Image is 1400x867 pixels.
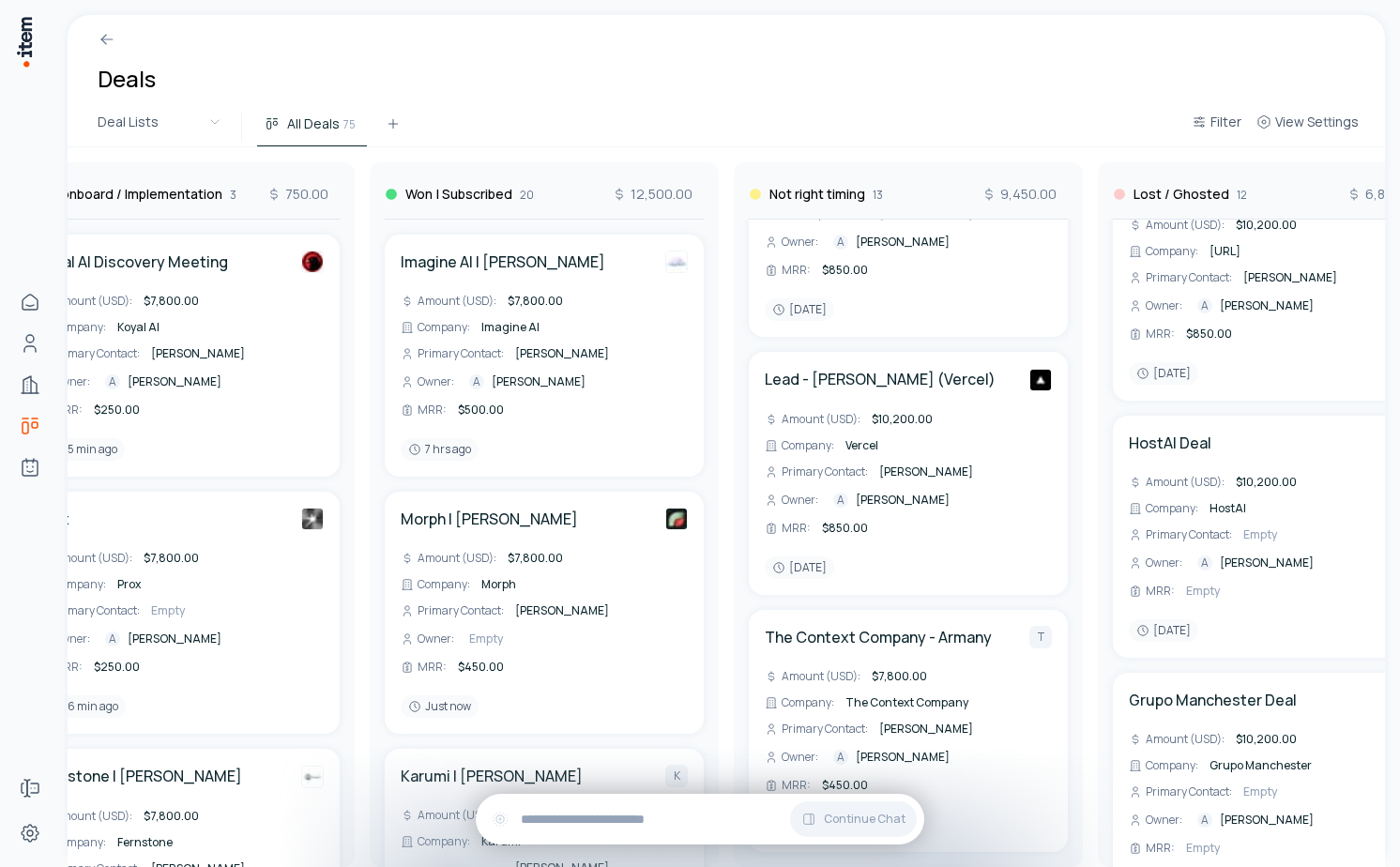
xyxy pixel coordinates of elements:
div: Imagine AI | [PERSON_NAME]Imagine AIAmount (USD):$7,800.00Company:Imagine AIPrimary Contact:[PERS... [385,235,704,477]
span: HostAI [1210,500,1246,516]
span: Prox [117,576,141,592]
div: [DATE] [765,298,834,321]
div: A [1197,298,1212,313]
div: $500.00 [454,401,508,419]
span: Amount (USD) : [1146,732,1225,747]
span: [PERSON_NAME] [492,374,586,389]
span: [PERSON_NAME] [1220,813,1314,828]
a: HostAI Deal [1129,432,1211,454]
h1: Deals [98,64,156,94]
a: Morph | [PERSON_NAME] [401,508,578,530]
span: Amount (USD) : [1146,475,1225,490]
span: MRR : [782,263,811,278]
div: A [833,493,848,508]
span: Primary Contact : [1146,784,1232,799]
span: $450.00 [458,659,504,675]
div: $450.00 [454,658,508,677]
span: Primary Contact : [53,603,140,618]
h3: To onboard / Implementation [41,185,222,204]
a: Imagine AI | [PERSON_NAME] [401,251,605,273]
span: 750.00 [266,185,328,204]
span: [PERSON_NAME] [879,464,973,479]
div: $10,200.00 [1232,730,1301,749]
span: [PERSON_NAME] [515,345,609,361]
div: [DATE] [1129,619,1198,642]
h3: Not right timing [769,185,865,204]
span: $7,800.00 [508,550,563,566]
div: Won | Subscribed2012,500.00 [385,162,704,220]
span: Amount (USD) : [782,669,860,684]
span: Karumi [481,833,521,849]
span: Company : [418,834,470,849]
span: Primary Contact : [418,603,504,618]
div: 36 min ago [37,695,126,718]
div: $10,200.00 [1232,216,1301,235]
div: T [1029,626,1052,648]
span: View Settings [1275,113,1359,131]
span: Company : [418,577,470,592]
button: Continue Chat [790,801,917,837]
div: $10,200.00 [1232,473,1301,492]
span: $10,200.00 [1236,217,1297,233]
span: Empty [469,631,503,646]
div: $850.00 [818,519,872,538]
span: $10,200.00 [872,411,933,427]
a: Forms [11,769,49,807]
span: 3 [230,188,236,203]
span: MRR : [53,660,83,675]
span: Empty [1243,526,1277,542]
span: Amount (USD) : [1146,218,1225,233]
div: $7,800.00 [140,292,203,311]
span: Company : [53,320,106,335]
span: $7,800.00 [508,293,563,309]
span: [PERSON_NAME] [856,235,950,250]
a: Koyal AI Discovery Meeting [37,251,228,273]
span: MRR : [418,660,447,675]
span: [PERSON_NAME] [1220,555,1314,570]
a: Grupo Manchester Deal [1129,689,1297,711]
span: Empty [1186,583,1220,599]
span: Owner : [782,235,818,250]
span: Amount (USD) : [418,551,496,566]
span: $500.00 [458,402,504,418]
span: Amount (USD) : [418,808,496,823]
img: Item Brain Logo [15,15,34,68]
span: $250.00 [94,402,140,418]
span: Owner : [782,750,818,765]
span: $850.00 [1186,326,1232,342]
span: [PERSON_NAME] [1220,298,1314,313]
div: A [833,235,848,250]
span: Fernstone [117,834,173,850]
button: Filter [1184,111,1249,144]
div: Continue Chat [476,794,924,844]
span: $10,200.00 [1236,474,1297,490]
div: Just now [401,695,479,718]
div: 35 min ago [37,438,125,461]
a: deals [11,407,49,445]
h4: Karumi | [PERSON_NAME] [401,765,583,787]
div: 7 hrs ago [401,438,479,461]
div: A [1197,813,1212,828]
span: $850.00 [822,520,868,536]
span: [URL] [1210,243,1240,259]
span: [PERSON_NAME] [128,374,221,389]
img: Morph [665,508,688,530]
div: Not right timing139,450.00 [749,162,1068,220]
span: The Context Company [845,694,968,710]
span: Filter [1210,113,1241,131]
a: Fernstone | [PERSON_NAME] [37,765,242,787]
div: K [665,765,688,787]
span: Owner : [1146,555,1182,570]
span: Primary Contact : [53,346,140,361]
span: Continue Chat [824,812,905,827]
div: $250.00 [90,401,144,419]
div: $7,800.00 [504,292,567,311]
span: $7,800.00 [872,668,927,684]
span: MRR : [1146,584,1175,599]
span: $850.00 [822,262,868,278]
span: Owner : [53,631,90,646]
